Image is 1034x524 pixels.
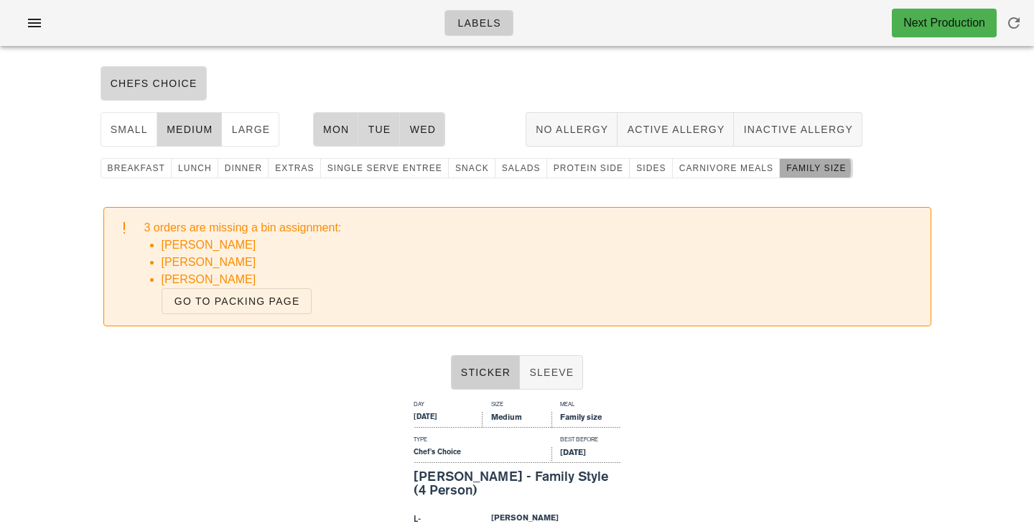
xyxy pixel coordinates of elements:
[144,219,919,314] div: 3 orders are missing a bin assignment:
[635,163,666,173] span: Sides
[110,78,197,89] span: chefs choice
[444,10,513,36] a: Labels
[177,163,212,173] span: lunch
[551,435,620,447] div: Best Before
[230,124,270,135] span: large
[222,112,279,147] button: large
[551,412,620,428] div: Family size
[457,17,501,29] span: Labels
[903,14,985,32] div: Next Production
[358,112,400,147] button: Tue
[400,112,445,147] button: Wed
[626,124,725,135] span: Active Allergy
[780,158,852,178] button: family size
[162,254,919,271] li: [PERSON_NAME]
[528,367,574,378] span: Sleeve
[495,158,547,178] button: Salads
[526,112,618,147] button: No Allergy
[162,271,919,288] li: [PERSON_NAME]
[483,400,551,412] div: Size
[224,163,263,173] span: dinner
[367,124,391,135] span: Tue
[274,163,315,173] span: extras
[414,412,483,428] div: [DATE]
[414,400,483,412] div: Day
[460,367,511,378] span: Sticker
[618,112,734,147] button: Active Allergy
[414,447,551,463] div: Chef's Choice
[414,469,620,498] div: [PERSON_NAME] - Family Style (4 Person)
[742,124,853,135] span: Inactive Allergy
[630,158,672,178] button: Sides
[451,355,521,390] button: Sticker
[101,158,172,178] button: breakfast
[218,158,269,178] button: dinner
[455,163,489,173] span: snack
[269,158,321,178] button: extras
[166,124,213,135] span: medium
[449,158,495,178] button: snack
[321,158,449,178] button: single serve entree
[157,112,223,147] button: medium
[679,163,774,173] span: carnivore meals
[483,412,551,428] div: Medium
[414,435,551,447] div: Type
[101,112,157,147] button: small
[107,163,165,173] span: breakfast
[547,158,630,178] button: protein side
[501,163,541,173] span: Salads
[734,112,862,147] button: Inactive Allergy
[174,295,300,307] span: Go to Packing Page
[313,112,359,147] button: Mon
[172,158,218,178] button: lunch
[520,355,583,390] button: Sleeve
[327,163,442,173] span: single serve entree
[673,158,781,178] button: carnivore meals
[551,447,620,463] div: [DATE]
[535,124,608,135] span: No Allergy
[551,400,620,412] div: Meal
[786,163,846,173] span: family size
[322,124,350,135] span: Mon
[553,163,624,173] span: protein side
[110,124,148,135] span: small
[162,236,919,254] li: [PERSON_NAME]
[101,66,207,101] button: chefs choice
[162,288,312,314] a: Go to Packing Page
[409,124,436,135] span: Wed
